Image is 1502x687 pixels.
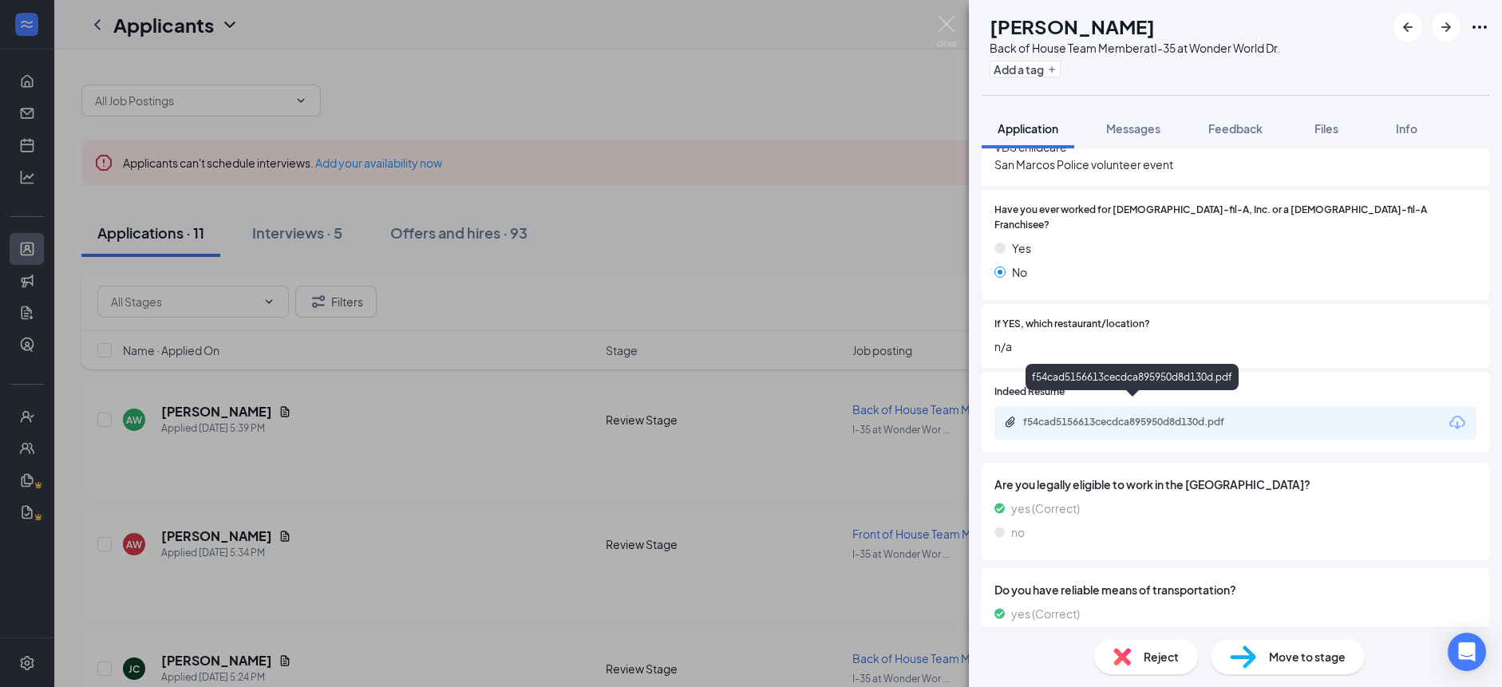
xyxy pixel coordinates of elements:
[990,40,1280,56] div: Back of House Team Member at I-35 at Wonder World Dr.
[994,203,1476,233] span: Have you ever worked for [DEMOGRAPHIC_DATA]-fil-A, Inc. or a [DEMOGRAPHIC_DATA]-fil-A Franchisee?
[1393,13,1422,41] button: ArrowLeftNew
[990,13,1155,40] h1: [PERSON_NAME]
[990,61,1061,77] button: PlusAdd a tag
[1432,13,1460,41] button: ArrowRight
[1011,523,1025,541] span: no
[1011,605,1080,622] span: yes (Correct)
[1396,121,1417,136] span: Info
[994,581,1476,598] span: Do you have reliable means of transportation?
[998,121,1058,136] span: Application
[1026,364,1239,390] div: f54cad5156613cecdca895950d8d130d.pdf
[994,338,1476,355] span: n/a
[994,476,1476,493] span: Are you legally eligible to work in the [GEOGRAPHIC_DATA]?
[1004,416,1017,428] svg: Paperclip
[1012,239,1031,257] span: Yes
[1448,633,1486,671] div: Open Intercom Messenger
[1314,121,1338,136] span: Files
[1448,413,1467,432] svg: Download
[1004,416,1263,431] a: Paperclipf54cad5156613cecdca895950d8d130d.pdf
[1023,416,1247,428] div: f54cad5156613cecdca895950d8d130d.pdf
[1047,65,1057,74] svg: Plus
[1144,648,1179,665] span: Reject
[1011,499,1080,517] span: yes (Correct)
[1470,18,1489,37] svg: Ellipses
[1106,121,1160,136] span: Messages
[1012,263,1027,281] span: No
[1398,18,1417,37] svg: ArrowLeftNew
[994,317,1150,332] span: If YES, which restaurant/location?
[1208,121,1263,136] span: Feedback
[994,385,1065,400] span: Indeed Resume
[1269,648,1346,665] span: Move to stage
[1437,18,1456,37] svg: ArrowRight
